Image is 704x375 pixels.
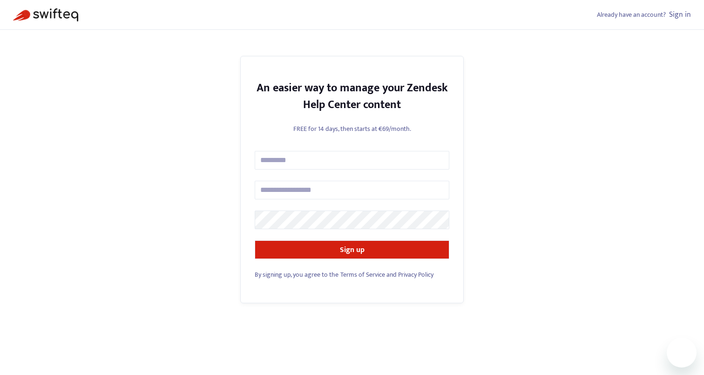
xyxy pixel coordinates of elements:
[398,269,433,280] a: Privacy Policy
[667,338,697,368] iframe: Button to launch messaging window
[255,270,449,280] div: and
[255,269,338,280] span: By signing up, you agree to the
[13,8,78,21] img: Swifteq
[340,244,365,256] strong: Sign up
[255,240,449,259] button: Sign up
[255,124,449,134] p: FREE for 14 days, then starts at €69/month.
[257,79,448,114] strong: An easier way to manage your Zendesk Help Center content
[669,8,691,21] a: Sign in
[340,269,385,280] a: Terms of Service
[597,9,666,20] span: Already have an account?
